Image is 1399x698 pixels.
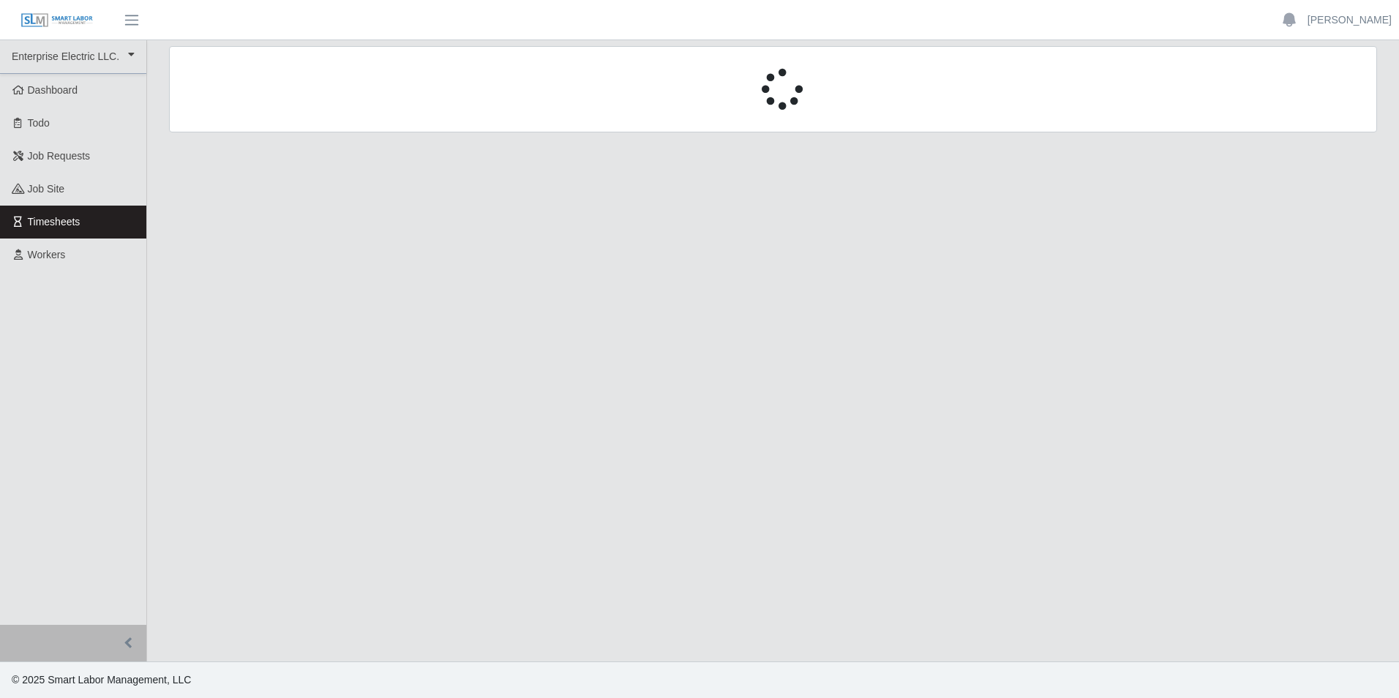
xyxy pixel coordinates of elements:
span: job site [28,183,65,195]
span: Dashboard [28,84,78,96]
a: [PERSON_NAME] [1308,12,1392,28]
img: SLM Logo [20,12,94,29]
span: Job Requests [28,150,91,162]
span: Timesheets [28,216,80,228]
span: Todo [28,117,50,129]
span: Workers [28,249,66,260]
span: © 2025 Smart Labor Management, LLC [12,674,191,686]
